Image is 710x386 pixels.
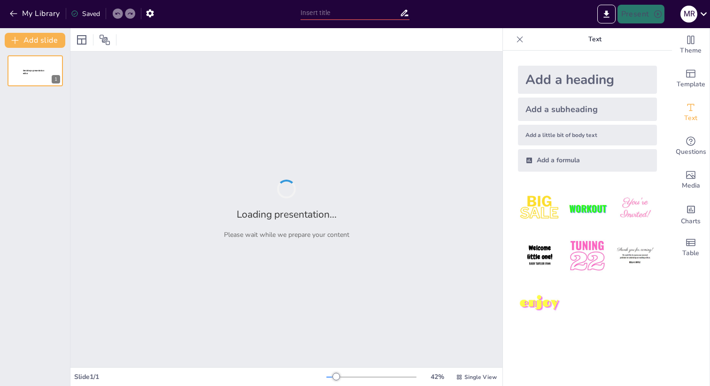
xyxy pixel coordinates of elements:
span: Single View [464,373,497,381]
div: Layout [74,32,89,47]
span: Theme [680,45,702,56]
p: Please wait while we prepare your content [224,230,349,239]
div: Add charts and graphs [672,197,710,231]
span: Sendsteps presentation editor [23,69,44,75]
button: My Library [7,6,64,21]
img: 3.jpeg [613,187,657,230]
img: 5.jpeg [565,234,609,278]
div: Add images, graphics, shapes or video [672,163,710,197]
p: Text [527,28,663,51]
div: Slide 1 / 1 [74,372,326,381]
img: 7.jpeg [518,282,562,325]
img: 2.jpeg [565,187,609,230]
button: M R [680,5,697,23]
span: Position [99,34,110,45]
img: 4.jpeg [518,234,562,278]
div: Add a little bit of body text [518,125,657,145]
h2: Loading presentation... [237,208,337,221]
div: Change the overall theme [672,28,710,62]
span: Questions [676,147,706,157]
span: Table [682,248,699,258]
div: 42 % [426,372,448,381]
div: Add a formula [518,149,657,172]
span: Text [684,113,697,123]
button: Export to PowerPoint [597,5,616,23]
div: M R [680,6,697,23]
div: Add a heading [518,66,657,94]
div: Add a table [672,231,710,265]
button: Present [617,5,664,23]
span: Charts [681,216,701,227]
div: Saved [71,9,100,18]
img: 6.jpeg [613,234,657,278]
button: Add slide [5,33,65,48]
div: 1 [52,75,60,83]
div: Add text boxes [672,96,710,129]
div: 1 [8,55,63,86]
div: Add a subheading [518,98,657,121]
span: Template [677,79,705,90]
span: Media [682,181,700,191]
div: Get real-time input from your audience [672,129,710,163]
div: Add ready made slides [672,62,710,96]
img: 1.jpeg [518,187,562,230]
input: Insert title [301,6,400,20]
